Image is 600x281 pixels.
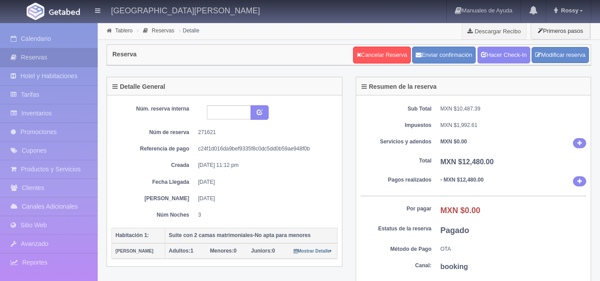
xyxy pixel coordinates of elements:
span: 1 [169,248,193,254]
dd: [DATE] [198,178,331,186]
dt: Impuestos [361,122,432,129]
dd: c24f1d016da9bef9335f8c0dc5dd0b59ae948f0b [198,145,331,153]
small: [PERSON_NAME] [115,249,153,253]
dt: Canal: [361,262,432,269]
dt: Fecha Llegada [118,178,189,186]
dt: Servicios y adendos [361,138,432,146]
button: Primeros pasos [531,22,590,40]
dt: Por pagar [361,205,432,213]
dd: MXN $1,992.61 [441,122,587,129]
th: Suite con 2 camas matrimoniales-No apta para menores [165,228,338,243]
b: booking [441,263,468,270]
strong: Juniors: [251,248,272,254]
a: Tablero [115,28,132,34]
a: Modificar reserva [532,47,589,63]
b: MXN $0.00 [441,206,481,215]
dt: Sub Total [361,105,432,113]
a: Descargar Recibo [462,22,526,40]
b: Habitación 1: [115,232,149,238]
a: Mostrar Detalle [294,248,332,254]
strong: Menores: [210,248,234,254]
a: Cancelar Reserva [353,47,411,63]
h4: Detalle General [112,83,165,90]
dd: MXN $10,487.39 [441,105,587,113]
h4: Reserva [112,51,137,58]
img: Getabed [27,3,44,20]
span: 0 [210,248,237,254]
dt: Pagos realizados [361,176,432,184]
img: Getabed [49,8,80,15]
dd: OTA [441,245,587,253]
dt: Creada [118,162,189,169]
dt: Núm. reserva interna [118,105,189,113]
li: Detalle [177,26,202,35]
span: Rossy [559,7,578,14]
dd: 3 [198,211,331,219]
dd: 271621 [198,129,331,136]
dd: [DATE] [198,195,331,202]
dt: Referencia de pago [118,145,189,153]
dt: Total [361,157,432,165]
a: Reservas [152,28,175,34]
dt: [PERSON_NAME] [118,195,189,202]
dt: Método de Pago [361,245,432,253]
dd: [DATE] 11:12 pm [198,162,331,169]
span: 0 [251,248,275,254]
dt: Núm Noches [118,211,189,219]
strong: Adultos: [169,248,191,254]
b: MXN $0.00 [441,139,467,145]
dt: Núm de reserva [118,129,189,136]
b: MXN $12,480.00 [441,158,494,166]
small: Mostrar Detalle [294,249,332,253]
a: Hacer Check-In [477,47,530,63]
button: Enviar confirmación [412,47,476,63]
h4: Resumen de la reserva [362,83,437,90]
h4: [GEOGRAPHIC_DATA][PERSON_NAME] [111,4,260,16]
dt: Estatus de la reserva [361,225,432,233]
b: - MXN $12,480.00 [441,177,484,183]
b: Pagado [441,226,469,235]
